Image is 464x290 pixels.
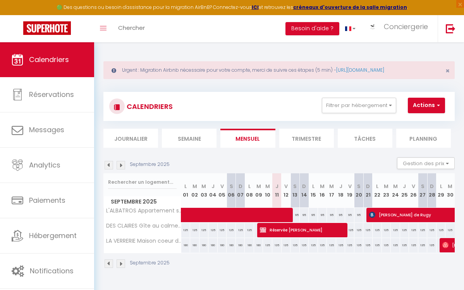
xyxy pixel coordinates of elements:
[354,173,364,208] th: 20
[446,24,455,33] img: logout
[103,129,158,148] li: Journalier
[30,266,74,276] span: Notifications
[437,173,446,208] th: 29
[181,223,191,237] div: 125
[184,183,187,190] abbr: L
[336,173,345,208] th: 18
[130,259,170,267] p: Septembre 2025
[199,223,209,237] div: 125
[256,183,261,190] abbr: M
[427,223,437,237] div: 125
[263,238,272,252] div: 135
[103,61,455,79] div: Urgent : Migration Airbnb nécessaire pour votre compte, merci de suivre ces étapes (5 min) -
[396,129,451,148] li: Planning
[130,161,170,168] p: Septembre 2025
[391,238,400,252] div: 135
[105,208,182,214] span: L'ALBATROS Appartement situé en plein coeur de ville
[162,129,217,148] li: Semaine
[440,183,442,190] abbr: L
[318,238,327,252] div: 135
[29,160,60,170] span: Analytics
[260,223,347,237] span: Réservée [PERSON_NAME]
[227,173,236,208] th: 06
[348,183,352,190] abbr: V
[382,223,391,237] div: 125
[409,238,418,252] div: 135
[361,15,438,42] a: ... Conciergerie
[104,196,181,207] span: Septembre 2025
[218,238,227,252] div: 180
[245,223,254,237] div: 125
[254,238,263,252] div: 180
[382,173,391,208] th: 23
[293,4,407,10] a: créneaux d'ouverture de la salle migration
[279,129,334,148] li: Trimestre
[239,183,242,190] abbr: D
[400,238,409,252] div: 135
[367,23,379,31] img: ...
[192,183,197,190] abbr: M
[236,173,245,208] th: 07
[309,238,318,252] div: 135
[327,238,336,252] div: 135
[345,223,354,237] div: 125
[284,183,288,190] abbr: V
[208,223,218,237] div: 125
[400,223,409,237] div: 125
[236,223,245,237] div: 125
[105,223,182,229] span: DES CLAIRES Gîte au calme avec [PERSON_NAME]
[211,183,215,190] abbr: J
[339,183,342,190] abbr: J
[190,173,199,208] th: 02
[125,98,173,115] h3: CALENDRIERS
[290,173,300,208] th: 13
[400,173,409,208] th: 25
[112,15,151,42] a: Chercher
[418,223,428,237] div: 125
[285,22,339,35] button: Besoin d'aide ?
[29,55,69,64] span: Calendriers
[29,231,77,240] span: Hébergement
[312,183,314,190] abbr: L
[208,173,218,208] th: 04
[391,223,400,237] div: 125
[263,173,272,208] th: 10
[409,173,418,208] th: 26
[181,238,191,252] div: 180
[366,183,370,190] abbr: D
[327,173,336,208] th: 17
[403,183,406,190] abbr: J
[252,4,259,10] a: ICI
[248,183,251,190] abbr: L
[329,183,334,190] abbr: M
[245,238,254,252] div: 180
[345,238,354,252] div: 135
[445,223,455,237] div: 125
[208,238,218,252] div: 180
[373,223,382,237] div: 125
[302,183,306,190] abbr: D
[218,173,227,208] th: 05
[437,223,446,237] div: 125
[448,183,452,190] abbr: M
[118,24,145,32] span: Chercher
[418,238,428,252] div: 135
[220,183,224,190] abbr: V
[382,238,391,252] div: 135
[338,129,392,148] li: Tâches
[236,238,245,252] div: 180
[393,183,398,190] abbr: M
[300,238,309,252] div: 135
[408,98,445,113] button: Actions
[272,238,282,252] div: 135
[282,173,291,208] th: 12
[300,173,309,208] th: 14
[293,183,297,190] abbr: S
[218,223,227,237] div: 125
[445,173,455,208] th: 30
[190,223,199,237] div: 125
[363,223,373,237] div: 125
[265,183,270,190] abbr: M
